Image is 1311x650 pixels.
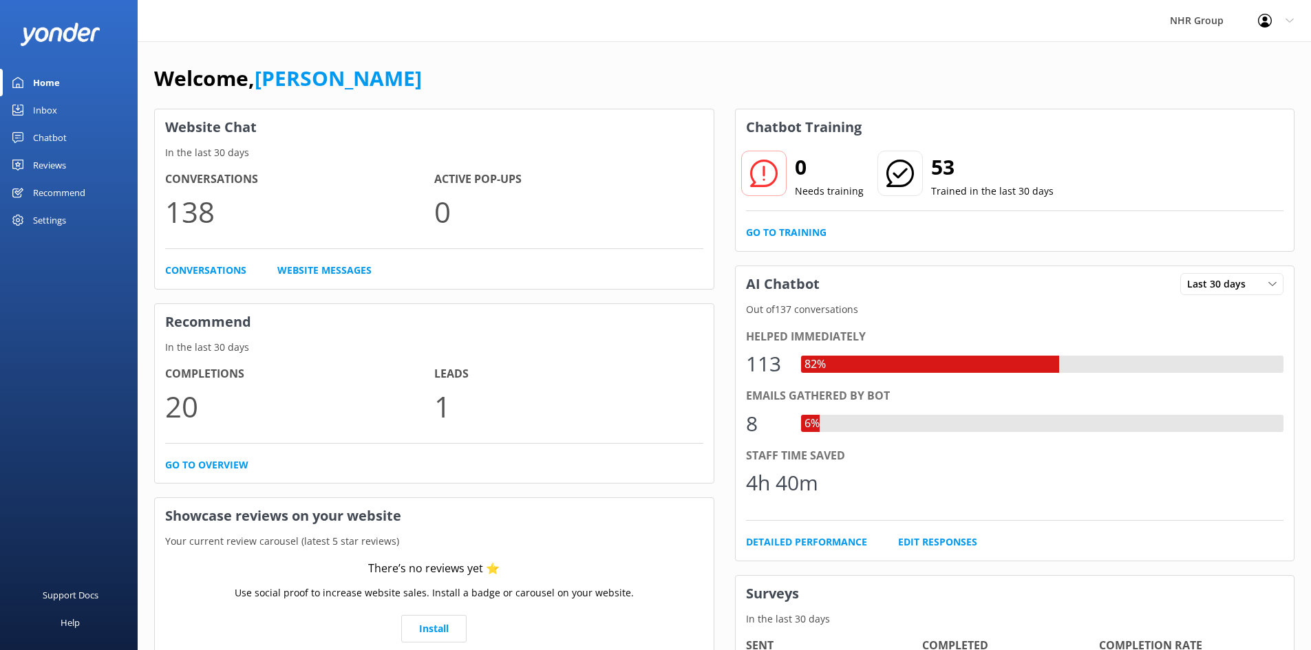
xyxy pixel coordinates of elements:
[165,383,434,429] p: 20
[434,365,703,383] h4: Leads
[801,415,823,433] div: 6%
[736,302,1294,317] p: Out of 137 conversations
[795,184,864,199] p: Needs training
[736,611,1294,627] p: In the last 30 days
[33,151,66,179] div: Reviews
[746,534,867,550] a: Detailed Performance
[61,609,80,636] div: Help
[155,304,714,340] h3: Recommend
[33,179,85,206] div: Recommend
[795,151,864,184] h2: 0
[33,96,57,124] div: Inbox
[736,109,872,145] h3: Chatbot Training
[746,466,818,499] div: 4h 40m
[898,534,977,550] a: Edit Responses
[165,188,434,235] p: 138
[43,581,98,609] div: Support Docs
[165,263,246,278] a: Conversations
[746,225,827,240] a: Go to Training
[33,206,66,234] div: Settings
[434,383,703,429] p: 1
[165,457,248,473] a: Go to overview
[277,263,372,278] a: Website Messages
[33,69,60,96] div: Home
[746,347,787,380] div: 113
[235,585,634,600] p: Use social proof to increase website sales. Install a badge or carousel on your website.
[154,62,422,95] h1: Welcome,
[746,407,787,440] div: 8
[33,124,67,151] div: Chatbot
[746,387,1284,405] div: Emails gathered by bot
[434,171,703,188] h4: Active Pop-ups
[255,64,422,92] a: [PERSON_NAME]
[931,184,1054,199] p: Trained in the last 30 days
[21,23,100,45] img: yonder-white-logo.png
[434,188,703,235] p: 0
[801,356,829,373] div: 82%
[746,328,1284,346] div: Helped immediately
[736,576,1294,611] h3: Surveys
[401,615,467,642] a: Install
[746,447,1284,465] div: Staff time saved
[165,171,434,188] h4: Conversations
[155,498,714,534] h3: Showcase reviews on your website
[1187,277,1254,292] span: Last 30 days
[165,365,434,383] h4: Completions
[931,151,1054,184] h2: 53
[155,534,714,549] p: Your current review carousel (latest 5 star reviews)
[368,560,500,578] div: There’s no reviews yet ⭐
[155,145,714,160] p: In the last 30 days
[155,109,714,145] h3: Website Chat
[736,266,830,302] h3: AI Chatbot
[155,340,714,355] p: In the last 30 days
